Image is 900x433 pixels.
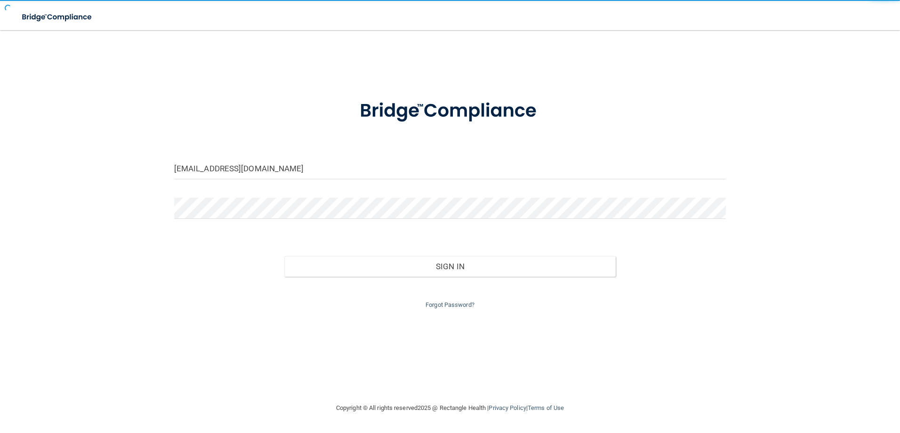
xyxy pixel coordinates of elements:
[174,158,726,179] input: Email
[426,301,474,308] a: Forgot Password?
[489,404,526,411] a: Privacy Policy
[340,87,560,136] img: bridge_compliance_login_screen.278c3ca4.svg
[284,256,616,277] button: Sign In
[737,366,889,404] iframe: Drift Widget Chat Controller
[278,393,622,423] div: Copyright © All rights reserved 2025 @ Rectangle Health | |
[528,404,564,411] a: Terms of Use
[14,8,101,27] img: bridge_compliance_login_screen.278c3ca4.svg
